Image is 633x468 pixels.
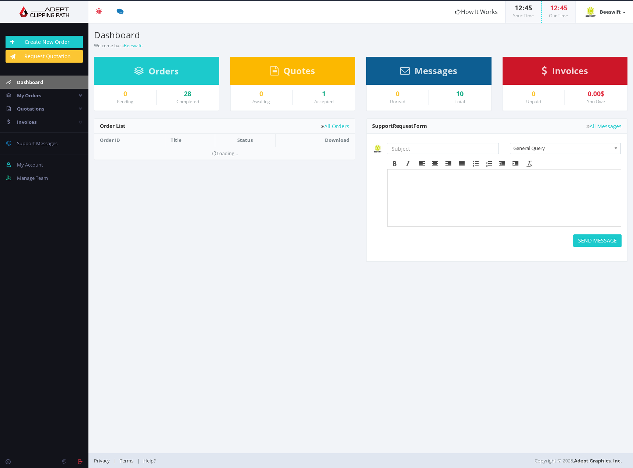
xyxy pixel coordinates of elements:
[415,64,457,77] span: Messages
[535,457,622,464] span: Copyright © 2025,
[573,234,622,247] button: SEND MESSAGE
[393,122,413,129] span: Request
[557,3,560,12] span: :
[134,69,179,76] a: Orders
[116,457,137,464] a: Terms
[401,159,415,168] div: Italic
[390,98,405,105] small: Unread
[525,3,532,12] span: 45
[94,453,450,468] div: | |
[434,90,486,98] div: 10
[587,98,605,105] small: You Owe
[448,1,505,23] a: How It Works
[236,90,287,98] a: 0
[400,69,457,76] a: Messages
[526,98,541,105] small: Unpaid
[124,42,141,49] a: Beeswift
[6,6,83,17] img: Adept Graphics
[513,143,611,153] span: General Query
[522,3,525,12] span: :
[429,159,442,168] div: Align center
[600,8,621,15] strong: Beeswift
[469,159,482,168] div: Bullet list
[583,4,598,19] img: timthumb.php
[321,123,349,129] a: All Orders
[94,30,355,40] h3: Dashboard
[117,98,133,105] small: Pending
[17,140,57,147] span: Support Messages
[388,159,401,168] div: Bold
[560,3,567,12] span: 45
[148,65,179,77] span: Orders
[523,159,536,168] div: Clear formatting
[283,64,315,77] span: Quotes
[552,64,588,77] span: Invoices
[415,159,429,168] div: Align left
[165,134,215,147] th: Title
[372,122,427,129] span: Support Form
[455,159,468,168] div: Justify
[570,90,622,98] div: 0.00$
[550,3,557,12] span: 12
[94,147,355,160] td: Loading...
[17,119,36,125] span: Invoices
[140,457,160,464] a: Help?
[372,90,423,98] a: 0
[576,1,633,23] a: Beeswift
[17,161,43,168] span: My Account
[100,122,125,129] span: Order List
[17,175,48,181] span: Manage Team
[455,98,465,105] small: Total
[270,69,315,76] a: Quotes
[6,36,83,48] a: Create New Order
[387,143,499,154] input: Subject
[372,143,383,154] img: timthumb.php
[587,123,622,129] a: All Messages
[17,105,44,112] span: Quotations
[176,98,199,105] small: Completed
[508,90,559,98] a: 0
[496,159,509,168] div: Decrease indent
[509,159,522,168] div: Increase indent
[574,457,622,464] a: Adept Graphics, Inc.
[162,90,213,98] a: 28
[17,92,41,99] span: My Orders
[388,170,621,226] iframe: Rich Text Area. Press ALT-F9 for menu. Press ALT-F10 for toolbar. Press ALT-0 for help
[515,3,522,12] span: 12
[94,457,113,464] a: Privacy
[513,13,534,19] small: Your Time
[6,50,83,63] a: Request Quotation
[215,134,275,147] th: Status
[100,90,151,98] a: 0
[442,159,455,168] div: Align right
[94,42,143,49] small: Welcome back !
[252,98,270,105] small: Awaiting
[17,79,43,85] span: Dashboard
[542,69,588,76] a: Invoices
[482,159,496,168] div: Numbered list
[314,98,333,105] small: Accepted
[275,134,355,147] th: Download
[298,90,349,98] a: 1
[549,13,568,19] small: Our Time
[94,134,165,147] th: Order ID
